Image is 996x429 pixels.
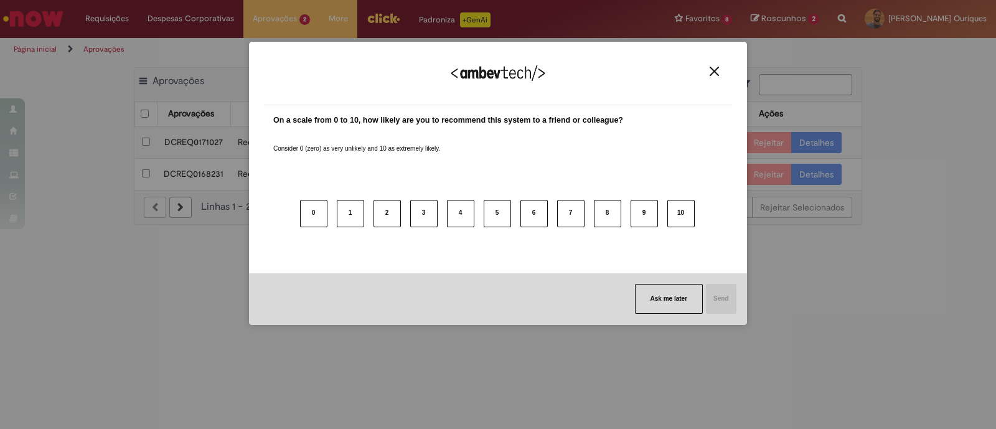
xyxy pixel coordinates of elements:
button: 9 [631,200,658,227]
button: 8 [594,200,621,227]
button: 5 [484,200,511,227]
img: Close [710,67,719,76]
label: Consider 0 (zero) as very unlikely and 10 as extremely likely. [273,130,440,153]
button: Close [706,66,723,77]
button: 4 [447,200,474,227]
button: 0 [300,200,327,227]
button: 10 [667,200,695,227]
label: On a scale from 0 to 10, how likely are you to recommend this system to a friend or colleague? [273,115,623,126]
button: 7 [557,200,585,227]
button: 6 [520,200,548,227]
button: Ask me later [635,284,703,314]
button: 1 [337,200,364,227]
img: Logo Ambevtech [451,65,545,81]
button: 3 [410,200,438,227]
button: 2 [374,200,401,227]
